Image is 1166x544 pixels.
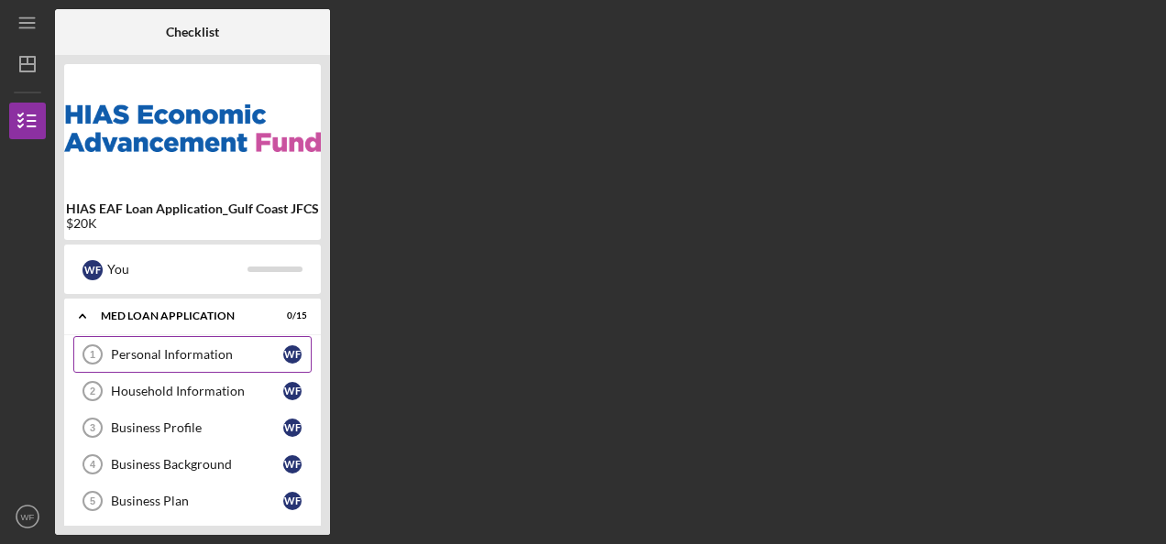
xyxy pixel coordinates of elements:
[73,446,312,483] a: 4Business BackgroundWF
[82,260,103,280] div: W F
[90,495,95,506] tspan: 5
[73,409,312,446] a: 3Business ProfileWF
[283,419,302,437] div: W F
[66,216,319,231] div: $20K
[111,384,283,398] div: Household Information
[90,459,96,470] tspan: 4
[283,455,302,473] div: W F
[90,349,95,360] tspan: 1
[166,25,219,39] b: Checklist
[283,492,302,510] div: W F
[107,254,247,285] div: You
[111,347,283,362] div: Personal Information
[111,420,283,435] div: Business Profile
[21,512,35,522] text: WF
[73,373,312,409] a: 2Household InformationWF
[73,483,312,519] a: 5Business PlanWF
[101,310,261,321] div: MED Loan Application
[283,382,302,400] div: W F
[73,336,312,373] a: 1Personal InformationWF
[90,422,95,433] tspan: 3
[66,201,319,216] b: HIAS EAF Loan Application_Gulf Coast JFCS
[9,498,46,535] button: WF
[274,310,307,321] div: 0 / 15
[111,494,283,508] div: Business Plan
[283,345,302,364] div: W F
[64,73,321,183] img: Product logo
[111,457,283,472] div: Business Background
[90,386,95,397] tspan: 2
